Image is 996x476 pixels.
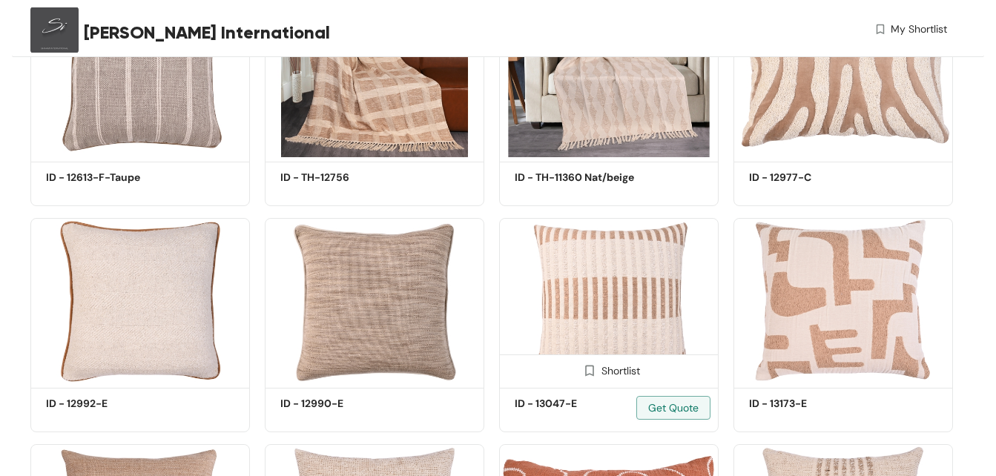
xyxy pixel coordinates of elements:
[874,22,887,37] img: wishlist
[891,22,947,37] span: My Shortlist
[749,396,875,411] h5: ID - 13173-E
[280,170,406,185] h5: ID - TH-12756
[749,170,875,185] h5: ID - 12977-C
[578,363,640,377] div: Shortlist
[499,218,719,383] img: 5a3cf844-faf6-4e26-932e-9b53eab24407
[84,19,330,46] span: [PERSON_NAME] International
[30,6,79,54] img: Buyer Portal
[636,396,710,420] button: Get Quote
[265,218,484,383] img: c67b2d28-2ff1-4024-9236-3da25ee033f0
[582,363,596,377] img: Shortlist
[648,400,699,416] span: Get Quote
[280,396,406,411] h5: ID - 12990-E
[46,396,172,411] h5: ID - 12992-E
[515,170,641,185] h5: ID - TH-11360 Nat/beige
[515,396,641,411] h5: ID - 13047-E
[46,170,172,185] h5: ID - 12613-F-Taupe
[30,218,250,383] img: 9724e7ac-d19b-43fd-bd85-cfcb5a6b9bc7
[733,218,953,383] img: 0b8c3081-f532-465a-9423-eeaf3a087dbf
